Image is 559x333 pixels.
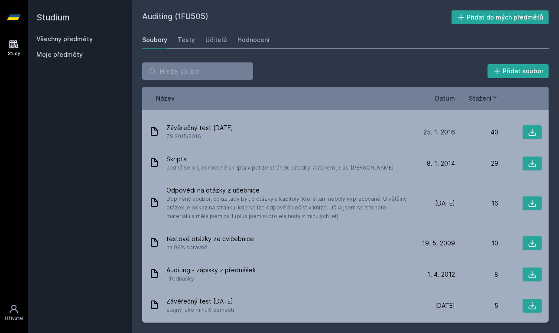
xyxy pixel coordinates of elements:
span: Jedná se o sjednocené skripta v pdf ze stránek katedry. Autorem je asi [PERSON_NAME]. [166,163,395,172]
div: Uživatel [5,315,23,322]
span: [DATE] [435,199,455,208]
a: Učitelé [205,31,227,49]
a: Uživatel [2,300,26,326]
div: 16 [455,199,498,208]
span: Závěřečný test [DATE] [166,297,235,306]
div: Učitelé [205,36,227,44]
input: Hledej soubor [142,62,253,80]
span: 8. 1. 2014 [427,159,455,168]
a: Study [2,35,26,61]
div: Testy [178,36,195,44]
button: Přidat soubor [487,64,549,78]
span: 19. 5. 2009 [422,239,455,248]
div: Hodnocení [237,36,270,44]
div: 8 [455,270,498,279]
span: Auditing - zápisky z přednášek [166,266,256,274]
span: Odpovědi na otázky z učebnice [166,186,408,195]
span: na 99% správně [166,243,254,252]
div: 5 [455,301,498,310]
div: 40 [455,128,498,137]
a: Testy [178,31,195,49]
span: testové otázky ze cvičebnice [166,235,254,243]
button: Název [156,94,175,103]
span: [DATE] [435,301,455,310]
span: Stažení [469,94,491,103]
span: 1. 4. 2012 [427,270,455,279]
a: Soubory [142,31,167,49]
h2: Auditing (1FU505) [142,10,452,24]
a: Hodnocení [237,31,270,49]
span: Skripta [166,155,395,163]
div: 29 [455,159,498,168]
button: Stažení [469,94,498,103]
div: Study [8,50,20,57]
span: Doplněný soubor, co už tady byl, o otázky a kapitoly, které tam nebyly vypracované. U většiny otá... [166,195,408,221]
span: Přednášky [166,274,256,283]
a: Všechny předměty [36,35,93,42]
button: Datum [435,94,455,103]
div: 10 [455,239,498,248]
span: stejný jako minulý semestr [166,306,235,314]
button: Přidat do mých předmětů [452,10,549,24]
span: Moje předměty [36,50,83,59]
span: ZS 2015/2016 [166,132,233,141]
div: Soubory [142,36,167,44]
span: 25. 1. 2016 [423,128,455,137]
span: Závěrečný test [DATE] [166,124,233,132]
